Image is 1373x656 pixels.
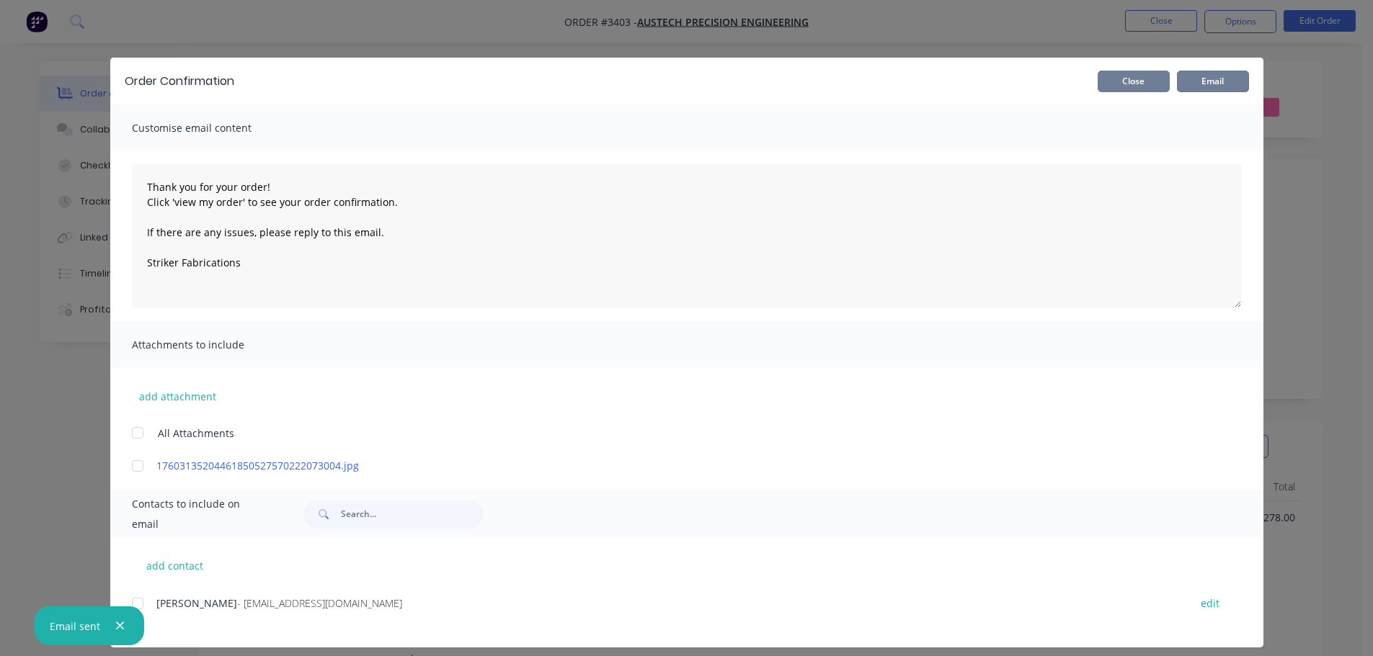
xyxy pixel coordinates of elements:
span: All Attachments [158,426,234,441]
textarea: Thank you for your order! Click 'view my order' to see your order confirmation. If there are any ... [132,164,1242,308]
button: add attachment [132,385,223,407]
input: Search... [341,500,484,529]
span: [PERSON_NAME] [156,596,237,610]
span: Attachments to include [132,335,290,355]
button: add contact [132,554,218,576]
div: Order Confirmation [125,73,234,90]
span: Contacts to include on email [132,494,268,534]
button: Email [1177,71,1249,92]
button: edit [1192,593,1228,613]
div: Email sent [50,619,100,634]
button: Close [1098,71,1170,92]
a: 17603135204461850527570222073004.jpg [156,458,1175,473]
span: - [EMAIL_ADDRESS][DOMAIN_NAME] [237,596,402,610]
span: Customise email content [132,118,290,138]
